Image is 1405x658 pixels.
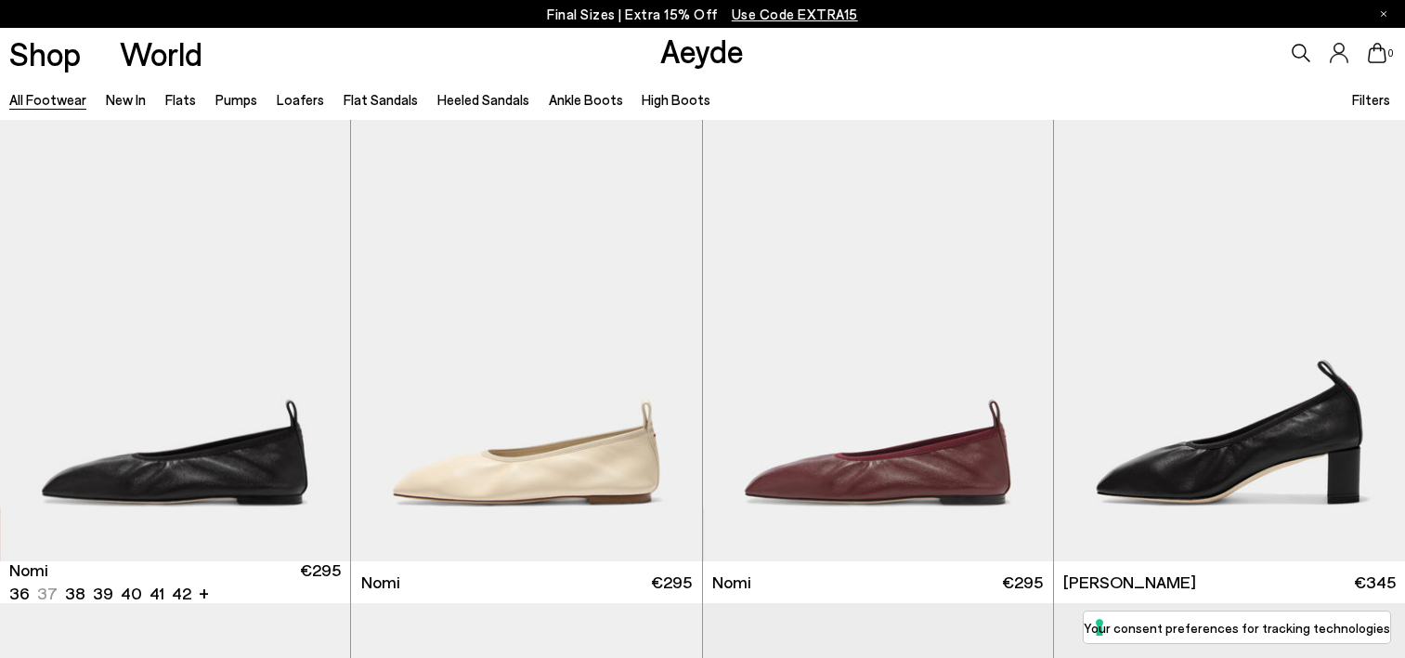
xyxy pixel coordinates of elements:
[9,91,86,108] a: All Footwear
[1084,618,1390,638] label: Your consent preferences for tracking technologies
[215,91,257,108] a: Pumps
[199,580,209,605] li: +
[361,571,400,594] span: Nomi
[121,582,142,605] li: 40
[712,571,751,594] span: Nomi
[437,91,529,108] a: Heeled Sandals
[300,559,341,605] span: €295
[642,91,710,108] a: High Boots
[1063,571,1196,594] span: [PERSON_NAME]
[350,120,700,560] div: 2 / 6
[9,582,30,605] li: 36
[660,31,744,70] a: Aeyde
[703,120,1053,560] img: Nomi Ruched Flats
[9,37,81,70] a: Shop
[93,582,113,605] li: 39
[1084,612,1390,643] button: Your consent preferences for tracking technologies
[65,582,85,605] li: 38
[351,561,701,603] a: Nomi €295
[732,6,858,22] span: Navigate to /collections/ss25-final-sizes
[1354,571,1396,594] span: €345
[344,91,418,108] a: Flat Sandals
[1054,561,1405,603] a: [PERSON_NAME] €345
[1002,571,1043,594] span: €295
[703,561,1053,603] a: Nomi €295
[9,582,186,605] ul: variant
[1054,120,1405,560] img: Narissa Ruched Pumps
[549,91,623,108] a: Ankle Boots
[120,37,202,70] a: World
[9,559,48,582] span: Nomi
[1368,43,1386,63] a: 0
[547,3,858,26] p: Final Sizes | Extra 15% Off
[1352,91,1390,108] span: Filters
[1386,48,1396,59] span: 0
[106,91,146,108] a: New In
[172,582,191,605] li: 42
[651,571,692,594] span: €295
[351,120,701,560] img: Nomi Ruched Flats
[165,91,196,108] a: Flats
[150,582,164,605] li: 41
[277,91,324,108] a: Loafers
[350,120,700,560] img: Nomi Ruched Flats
